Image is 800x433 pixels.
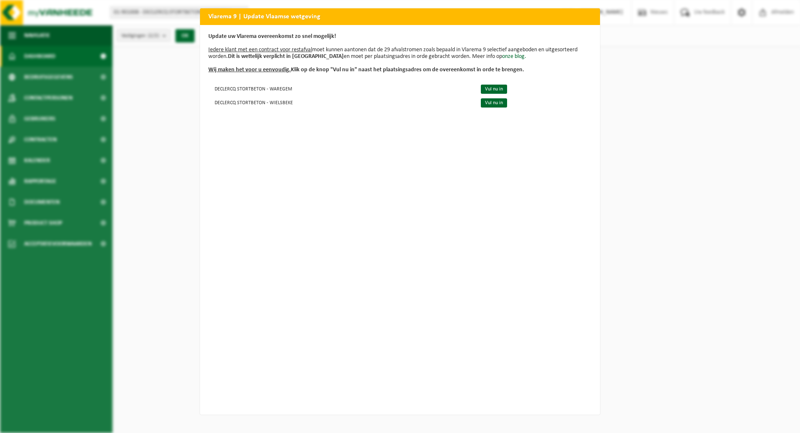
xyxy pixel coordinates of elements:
a: onze blog. [502,53,526,60]
h2: Vlarema 9 | Update Vlaamse wetgeving [200,8,600,24]
a: Vul nu in [481,98,507,108]
td: DECLERCQ STORTBETON - WAREGEM [208,82,474,95]
b: Dit is wettelijk verplicht in [GEOGRAPHIC_DATA] [228,53,344,60]
u: Iedere klant met een contract voor restafval [208,47,312,53]
b: Update uw Vlarema overeenkomst zo snel mogelijk! [208,33,336,40]
td: DECLERCQ STORTBETON - WIELSBEKE [208,95,474,109]
b: Klik op de knop "Vul nu in" naast het plaatsingsadres om de overeenkomst in orde te brengen. [208,67,524,73]
p: moet kunnen aantonen dat de 29 afvalstromen zoals bepaald in Vlarema 9 selectief aangeboden en ui... [208,33,592,73]
u: Wij maken het voor u eenvoudig. [208,67,291,73]
a: Vul nu in [481,85,507,94]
